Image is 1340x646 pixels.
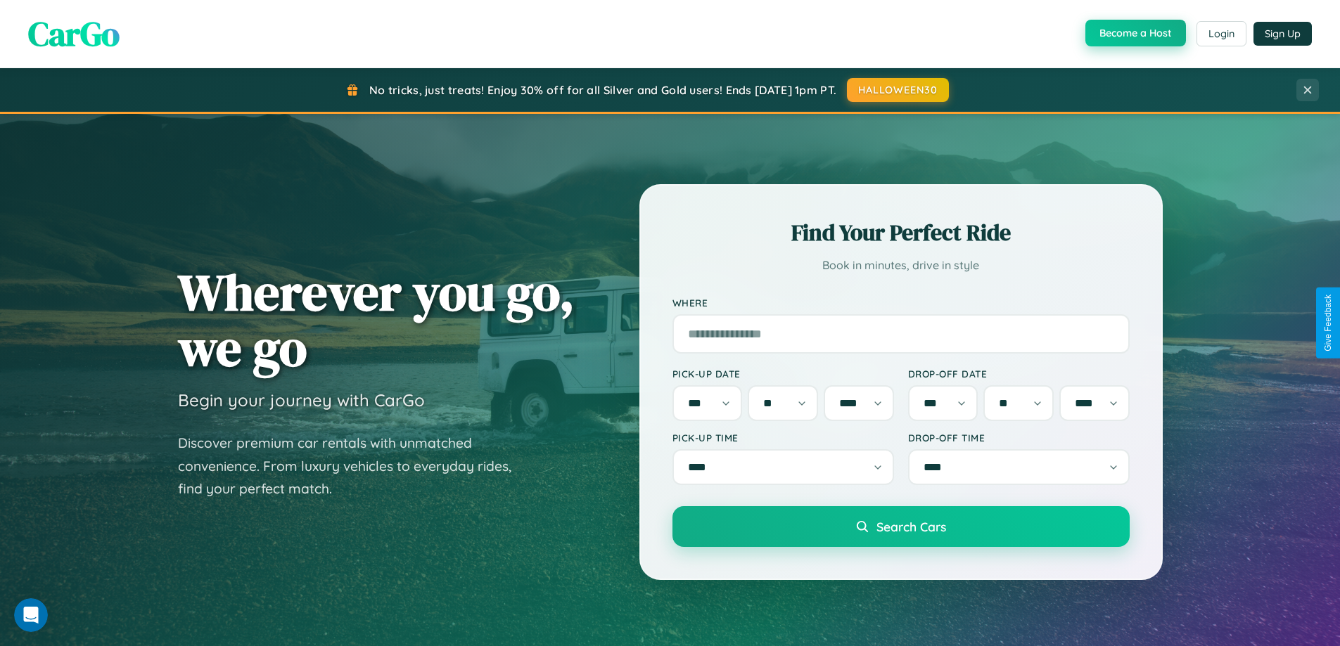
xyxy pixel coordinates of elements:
button: Sign Up [1253,22,1312,46]
div: Give Feedback [1323,295,1333,351]
button: Login [1197,21,1246,46]
p: Book in minutes, drive in style [672,255,1130,276]
label: Where [672,297,1130,309]
span: No tricks, just treats! Enjoy 30% off for all Silver and Gold users! Ends [DATE] 1pm PT. [369,83,836,97]
button: HALLOWEEN30 [847,78,949,102]
iframe: Intercom live chat [14,598,48,632]
label: Drop-off Time [908,432,1130,444]
button: Become a Host [1085,20,1186,46]
h2: Find Your Perfect Ride [672,217,1130,248]
span: CarGo [28,11,120,57]
p: Discover premium car rentals with unmatched convenience. From luxury vehicles to everyday rides, ... [178,432,530,500]
h1: Wherever you go, we go [178,264,575,375]
span: Search Cars [876,519,946,534]
label: Pick-up Date [672,368,894,380]
label: Drop-off Date [908,368,1130,380]
h3: Begin your journey with CarGo [178,389,425,411]
label: Pick-up Time [672,432,894,444]
button: Search Cars [672,506,1130,547]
